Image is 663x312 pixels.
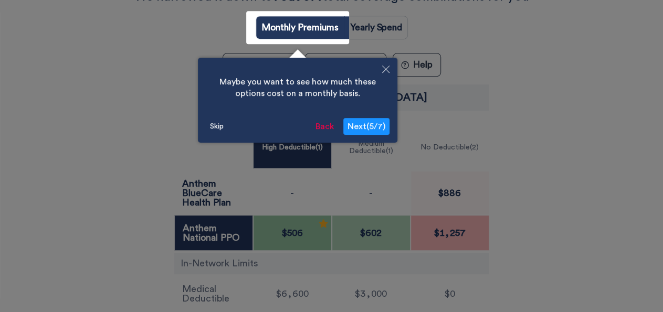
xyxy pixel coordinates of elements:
button: Back [311,118,338,135]
button: Next [343,118,390,135]
button: Skip [206,119,228,134]
span: Next ( 5 / 7 ) [348,122,385,131]
button: Close [374,58,397,82]
div: Maybe you want to see how much these options cost on a monthly basis. [206,66,390,110]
